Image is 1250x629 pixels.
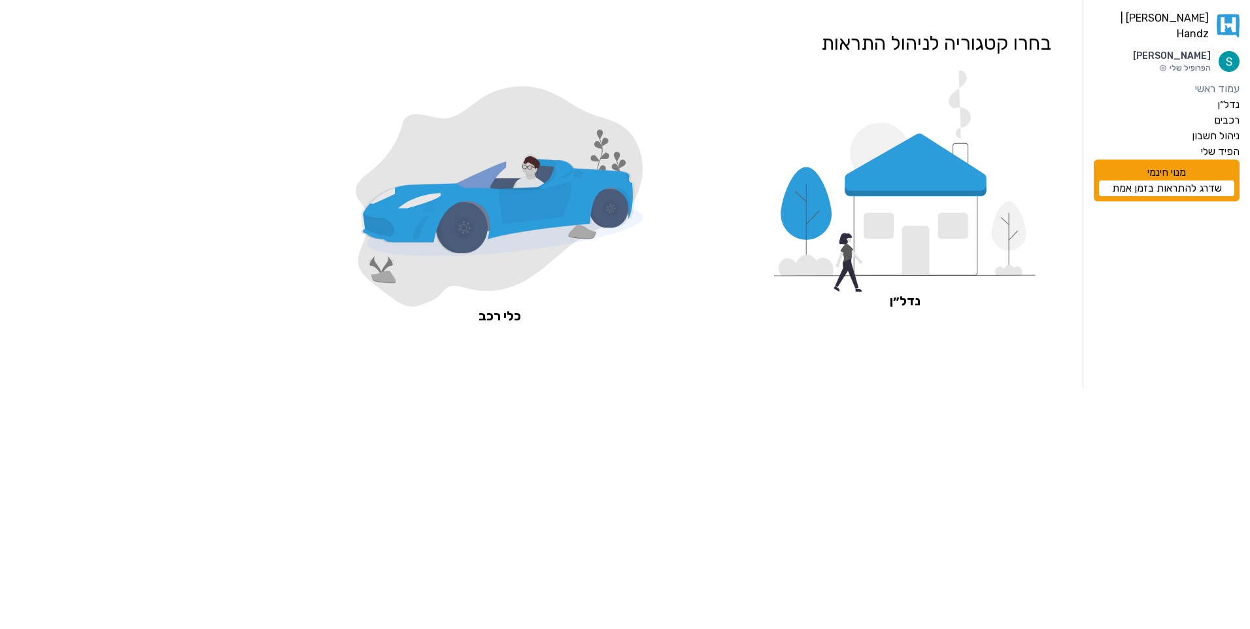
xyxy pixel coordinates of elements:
[324,31,1051,55] h1: בחרו קטגוריה לניהול התראות
[1094,144,1240,160] a: הפיד שלי
[1094,128,1240,144] a: ניהול חשבון
[1094,160,1240,201] div: מנוי חינמי
[1094,10,1240,42] a: [PERSON_NAME] | Handz
[1133,50,1211,63] p: [PERSON_NAME]
[1192,128,1240,144] label: ניהול חשבון
[1094,81,1240,97] a: עמוד ראשי
[774,292,1036,310] span: נדל״ן
[356,86,643,325] a: כלי רכב
[1094,112,1240,128] a: רכבים
[1094,97,1240,112] a: נדל״ן
[1133,63,1211,73] p: הפרופיל שלי
[1195,81,1240,97] label: עמוד ראשי
[356,307,643,325] span: כלי רכב
[1214,112,1240,128] label: רכבים
[1201,144,1240,160] label: הפיד שלי
[1099,180,1234,196] a: שדרג להתראות בזמן אמת
[1094,50,1240,73] a: תמונת פרופיל[PERSON_NAME]הפרופיל שלי
[774,71,1036,341] a: נדל״ן
[1219,51,1240,72] img: תמונת פרופיל
[1217,97,1240,112] label: נדל״ן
